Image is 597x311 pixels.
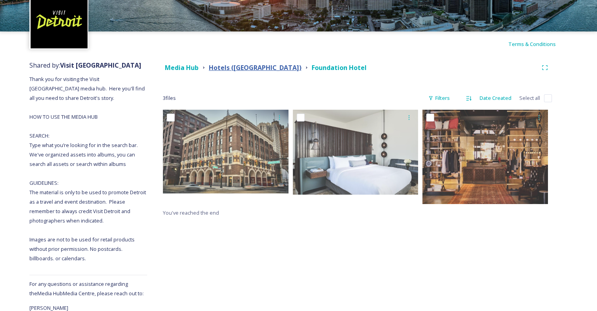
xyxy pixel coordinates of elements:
[476,90,515,106] div: Date Created
[163,110,288,193] img: 676ad6c157db8d1509b5159f863c6fee06701e7e6b4617e60858c5d7278f0c81.jpg
[163,209,219,216] span: You've reached the end
[209,63,301,72] strong: Hotels ([GEOGRAPHIC_DATA])
[60,61,141,70] strong: Visit [GEOGRAPHIC_DATA]
[312,63,367,72] strong: Foundation Hotel
[165,63,199,72] strong: Media Hub
[519,94,540,102] span: Select all
[163,94,176,102] span: 3 file s
[29,280,144,297] span: For any questions or assistance regarding the Media Hub Media Centre, please reach out to:
[29,75,147,262] span: Thank you for visiting the Visit [GEOGRAPHIC_DATA] media hub. Here you'll find all you need to sh...
[29,61,141,70] span: Shared by:
[508,39,568,49] a: Terms & Conditions
[424,90,454,106] div: Filters
[422,110,548,204] img: 7090ca6ba1fae2771216b07fa4d5a15eb592fc210287f8bc2b5081100be07d25.jpg
[508,40,556,48] span: Terms & Conditions
[293,110,418,195] img: b69f2a3939f2b29472226facecbd780740d1b19c5ba8f1ec4ed909bc596c5305.jpg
